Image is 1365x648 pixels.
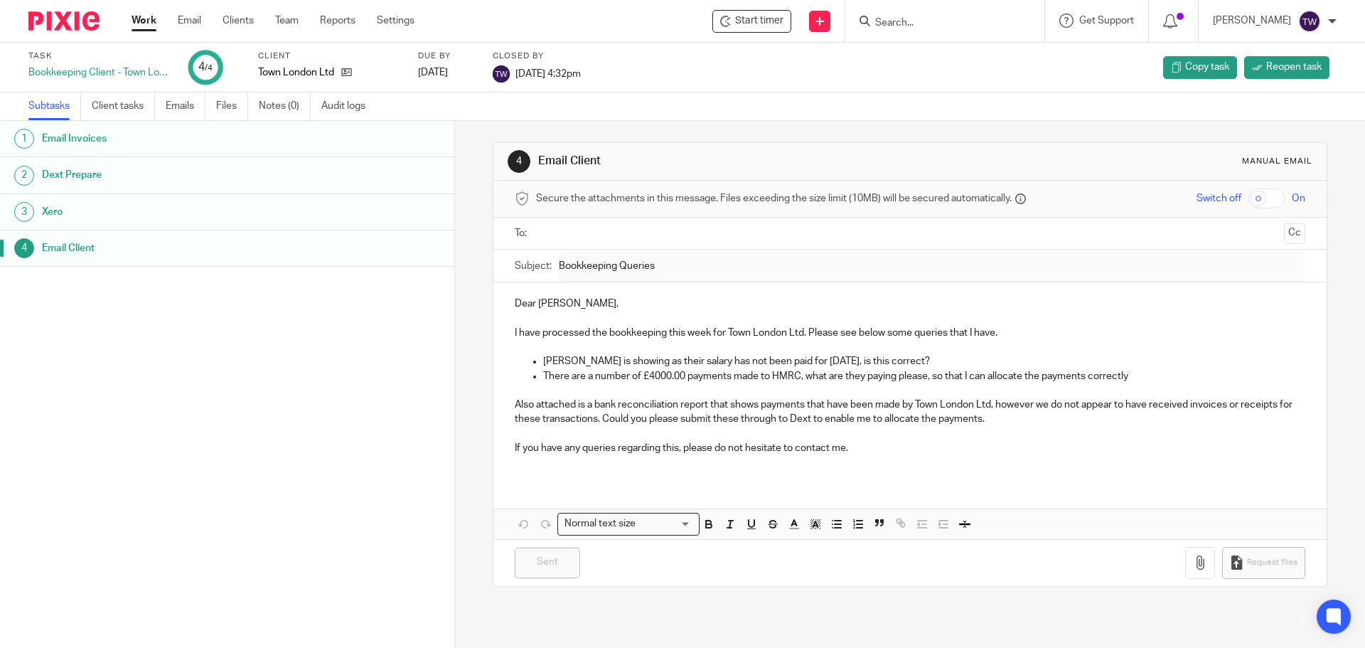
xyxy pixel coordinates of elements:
[42,128,308,149] h1: Email Invoices
[132,14,156,28] a: Work
[92,92,155,120] a: Client tasks
[515,259,552,273] label: Subject:
[1247,557,1297,568] span: Request files
[557,513,700,535] div: Search for option
[538,154,941,169] h1: Email Client
[515,68,581,78] span: [DATE] 4:32pm
[515,297,1305,311] p: Dear [PERSON_NAME],
[515,441,1305,455] p: If you have any queries regarding this, please do not hesitate to contact me.
[28,65,171,80] div: Bookkeeping Client - Town London Ltd
[14,166,34,186] div: 2
[28,11,100,31] img: Pixie
[275,14,299,28] a: Team
[1222,547,1305,579] button: Request files
[42,164,308,186] h1: Dext Prepare
[874,17,1002,30] input: Search
[321,92,376,120] a: Audit logs
[1266,60,1322,74] span: Reopen task
[508,150,530,173] div: 4
[515,398,1305,427] p: Also attached is a bank reconciliation report that shows payments that have been made by Town Lon...
[543,354,1305,368] p: [PERSON_NAME] is showing as their salary has not been paid for [DATE], is this correct?
[735,14,783,28] span: Start timer
[1292,191,1305,206] span: On
[42,201,308,223] h1: Xero
[258,65,334,80] p: Town London Ltd
[712,10,791,33] div: Town London Ltd - Bookkeeping Client - Town London Ltd
[1242,156,1312,167] div: Manual email
[259,92,311,120] a: Notes (0)
[1298,10,1321,33] img: svg%3E
[14,238,34,258] div: 4
[640,516,691,531] input: Search for option
[418,51,475,62] label: Due by
[515,548,580,578] input: Sent
[1197,191,1241,206] span: Switch off
[515,326,1305,340] p: I have processed the bookkeeping this week for Town London Ltd. Please see below some queries tha...
[1284,223,1305,244] button: Cc
[536,191,1012,206] span: Secure the attachments in this message. Files exceeding the size limit (10MB) will be secured aut...
[320,14,355,28] a: Reports
[223,14,254,28] a: Clients
[515,226,530,240] label: To:
[1079,16,1134,26] span: Get Support
[543,369,1305,383] p: There are a number of £4000.00 payments made to HMRC, what are they paying please, so that I can ...
[418,65,475,80] div: [DATE]
[493,65,510,83] img: svg%3E
[14,202,34,222] div: 3
[216,92,248,120] a: Files
[561,516,638,531] span: Normal text size
[1185,60,1229,74] span: Copy task
[28,92,81,120] a: Subtasks
[198,59,213,75] div: 4
[377,14,414,28] a: Settings
[14,129,34,149] div: 1
[1163,56,1237,79] a: Copy task
[1244,56,1329,79] a: Reopen task
[178,14,201,28] a: Email
[28,51,171,62] label: Task
[166,92,205,120] a: Emails
[258,51,400,62] label: Client
[42,238,308,259] h1: Email Client
[1213,14,1291,28] p: [PERSON_NAME]
[205,64,213,72] small: /4
[493,51,581,62] label: Closed by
